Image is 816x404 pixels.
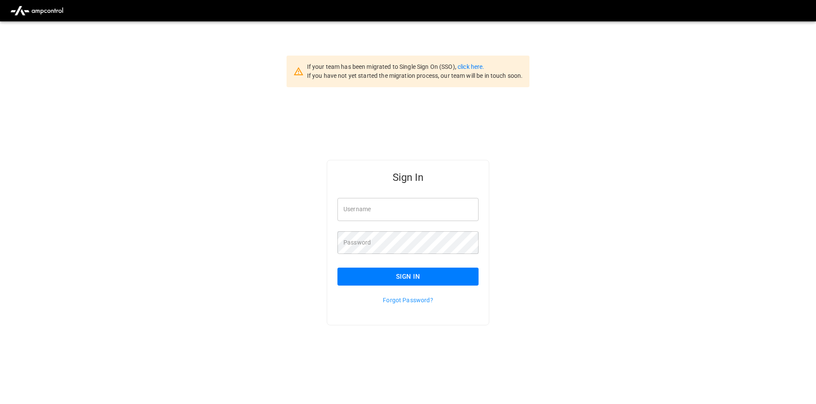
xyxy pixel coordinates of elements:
[307,72,523,79] span: If you have not yet started the migration process, our team will be in touch soon.
[337,296,479,304] p: Forgot Password?
[337,171,479,184] h5: Sign In
[307,63,458,70] span: If your team has been migrated to Single Sign On (SSO),
[458,63,484,70] a: click here.
[7,3,67,19] img: ampcontrol.io logo
[337,268,479,286] button: Sign In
